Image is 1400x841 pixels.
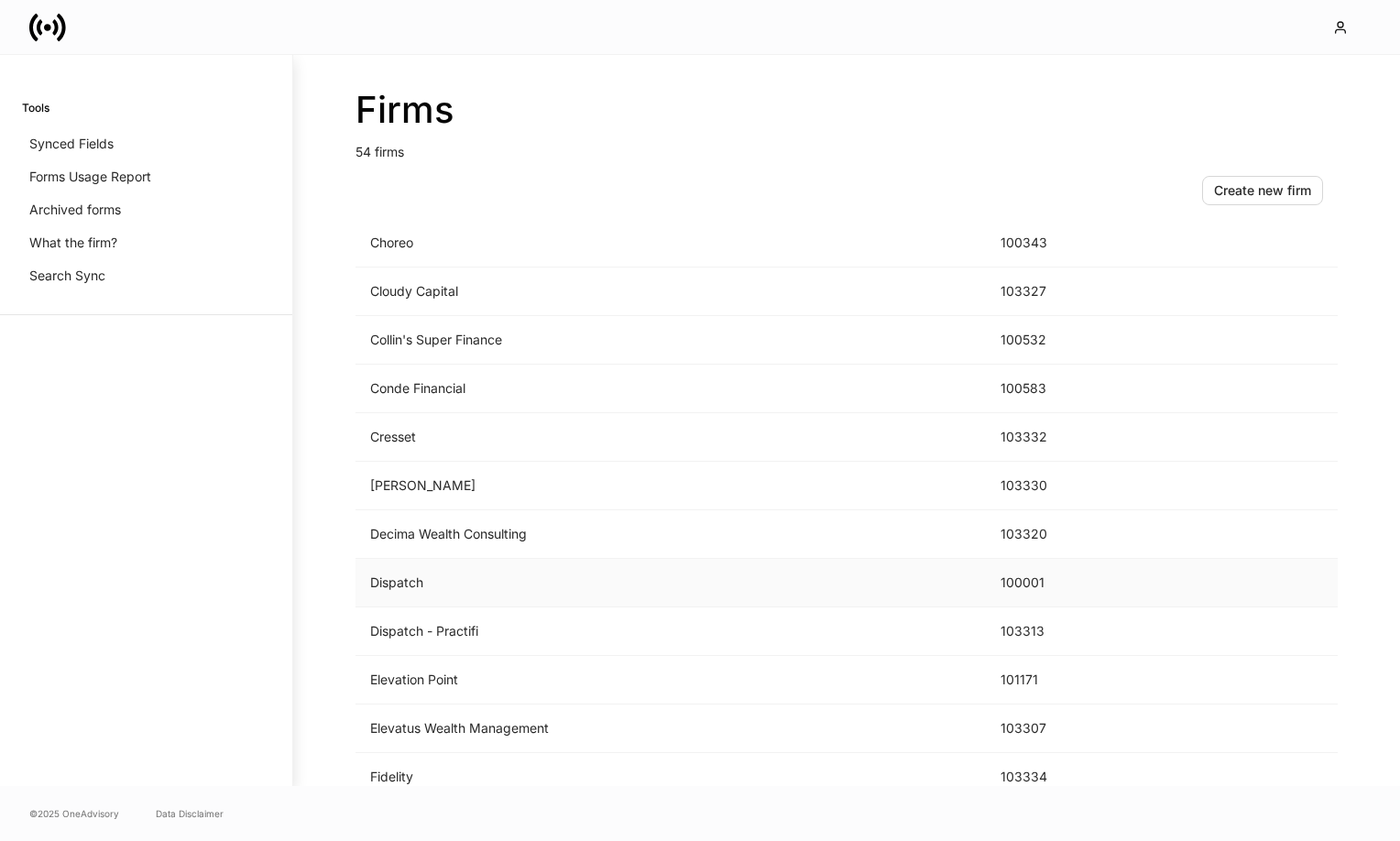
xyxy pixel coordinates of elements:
a: Search Sync [22,259,270,292]
td: 100532 [986,316,1125,365]
p: Archived forms [29,201,121,219]
td: 103330 [986,462,1125,510]
a: Archived forms [22,193,270,226]
a: Forms Usage Report [22,160,270,193]
a: What the firm? [22,226,270,259]
td: 100583 [986,365,1125,413]
td: 101171 [986,656,1125,704]
td: 100343 [986,219,1125,268]
td: 103334 [986,753,1125,802]
td: Elevatus Wealth Management [355,704,986,753]
td: 103320 [986,510,1125,559]
td: Elevation Point [355,656,986,704]
td: Conde Financial [355,365,986,413]
p: Synced Fields [29,135,114,153]
h6: Tools [22,99,49,116]
td: 103307 [986,704,1125,753]
p: Search Sync [29,267,105,285]
td: Choreo [355,219,986,268]
button: Create new firm [1202,176,1323,205]
p: What the firm? [29,234,117,252]
td: Fidelity [355,753,986,802]
td: Collin's Super Finance [355,316,986,365]
p: Forms Usage Report [29,168,151,186]
td: 100001 [986,559,1125,607]
td: 103313 [986,607,1125,656]
span: © 2025 OneAdvisory [29,806,119,821]
td: 103327 [986,268,1125,316]
a: Synced Fields [22,127,270,160]
a: Data Disclaimer [156,806,224,821]
td: [PERSON_NAME] [355,462,986,510]
div: Create new firm [1214,181,1311,200]
td: Decima Wealth Consulting [355,510,986,559]
td: Cresset [355,413,986,462]
p: 54 firms [355,132,1338,161]
h2: Firms [355,88,1338,132]
td: Cloudy Capital [355,268,986,316]
td: 103332 [986,413,1125,462]
td: Dispatch - Practifi [355,607,986,656]
td: Dispatch [355,559,986,607]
